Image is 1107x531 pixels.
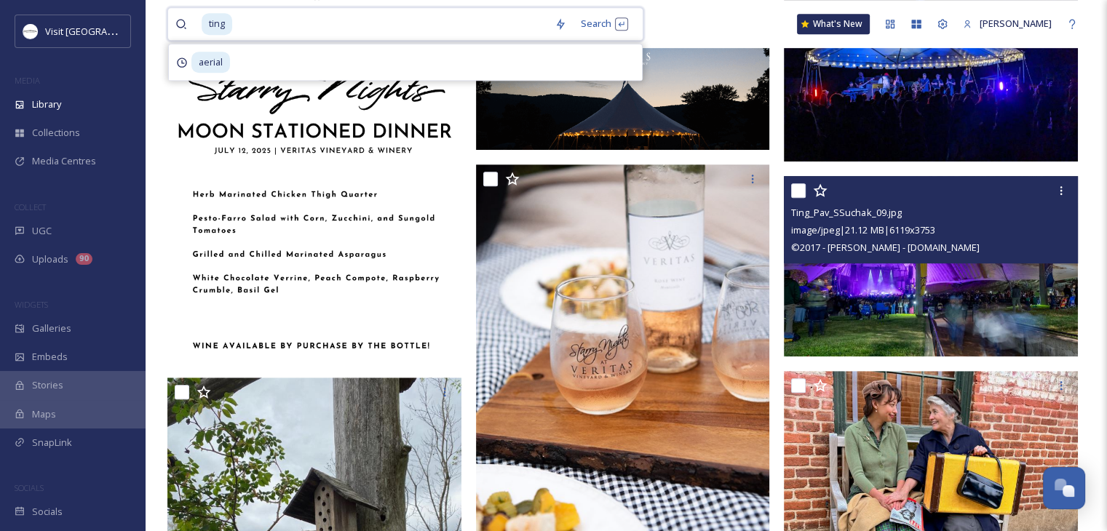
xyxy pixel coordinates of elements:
[15,201,46,212] span: COLLECT
[45,24,158,38] span: Visit [GEOGRAPHIC_DATA]
[791,206,901,219] span: Ting_Pav_SSuchak_09.jpg
[32,505,63,519] span: Socials
[32,154,96,168] span: Media Centres
[32,350,68,364] span: Embeds
[32,322,71,335] span: Galleries
[202,13,232,34] span: ting
[32,97,61,111] span: Library
[76,253,92,265] div: 90
[791,223,935,236] span: image/jpeg | 21.12 MB | 6119 x 3753
[980,17,1052,30] span: [PERSON_NAME]
[797,14,870,34] a: What's New
[791,241,979,254] span: © 2017 - [PERSON_NAME] - [DOMAIN_NAME]
[32,252,68,266] span: Uploads
[191,52,230,73] span: aerial
[15,482,44,493] span: SOCIALS
[32,224,52,238] span: UGC
[1043,467,1085,509] button: Open Chat
[574,9,635,38] div: Search
[32,378,63,392] span: Stories
[476,17,770,150] img: ext_1751316164.242697_marketing@veritaswines.com-Starry Nights VA Wine Cover (1440 × 650 px) (1).png
[784,176,1078,356] img: Ting_Pav_SSuchak_09.jpg
[23,24,38,39] img: Circle%20Logo.png
[32,126,80,140] span: Collections
[32,436,72,450] span: SnapLink
[32,407,56,421] span: Maps
[15,75,40,86] span: MEDIA
[956,9,1059,38] a: [PERSON_NAME]
[15,299,48,310] span: WIDGETS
